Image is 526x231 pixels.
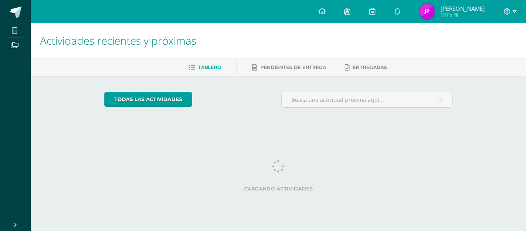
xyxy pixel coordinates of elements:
[188,61,221,74] a: Tablero
[441,12,485,18] span: Mi Perfil
[441,5,485,12] span: [PERSON_NAME]
[260,64,326,70] span: Pendientes de entrega
[345,61,387,74] a: Entregadas
[419,4,435,19] img: 6df7283ad40b7d6c5741ae0c09523470.png
[252,61,326,74] a: Pendientes de entrega
[353,64,387,70] span: Entregadas
[198,64,221,70] span: Tablero
[282,92,452,107] input: Busca una actividad próxima aquí...
[104,92,192,107] a: todas las Actividades
[40,33,196,48] span: Actividades recientes y próximas
[104,186,453,192] label: Cargando actividades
